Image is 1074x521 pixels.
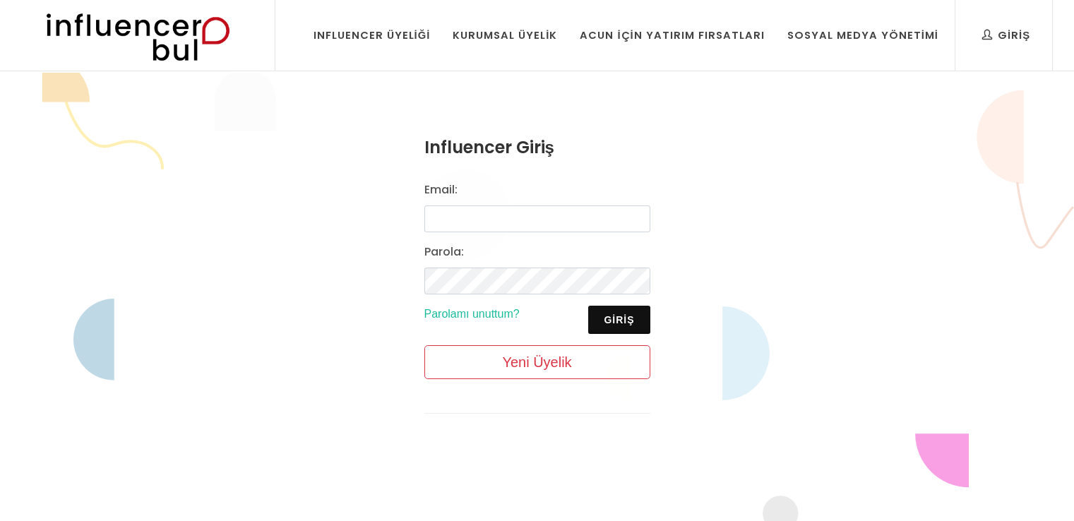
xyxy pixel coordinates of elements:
label: Email: [424,181,458,198]
div: Kurumsal Üyelik [453,28,557,43]
div: Sosyal Medya Yönetimi [787,28,938,43]
div: Acun İçin Yatırım Fırsatları [580,28,764,43]
div: Giriş [982,28,1030,43]
h3: Influencer Giriş [424,135,650,160]
a: Yeni Üyelik [424,345,650,379]
a: Parolamı unuttum? [424,308,520,320]
div: Influencer Üyeliği [314,28,431,43]
label: Parola: [424,244,464,260]
button: Giriş [588,306,650,334]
